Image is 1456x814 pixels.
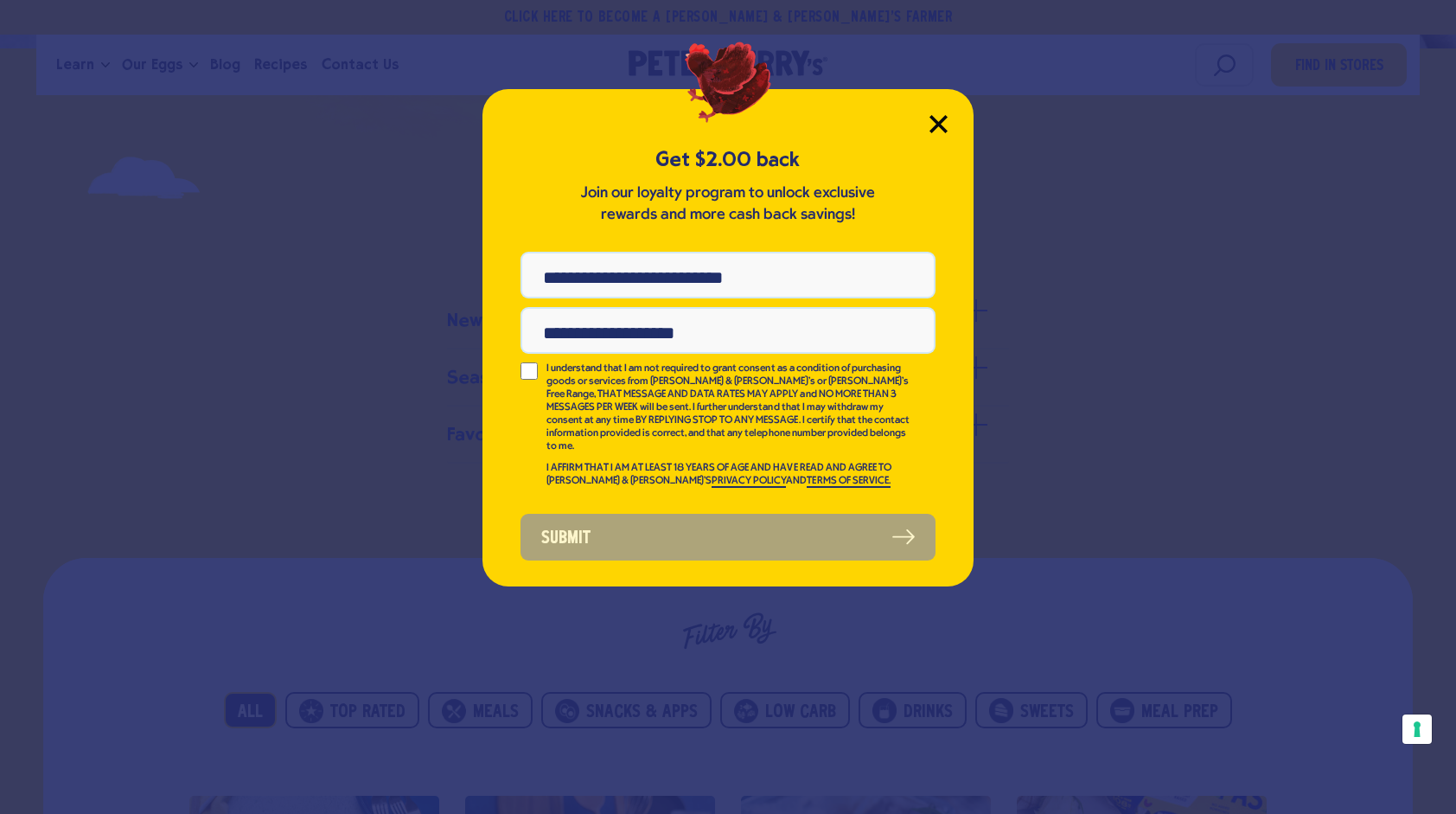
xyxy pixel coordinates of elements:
[546,362,911,453] p: I understand that I am not required to grant consent as a condition of purchasing goods or servic...
[807,476,890,488] a: TERMS OF SERVICE.
[520,362,538,380] input: I understand that I am not required to grant consent as a condition of purchasing goods or servic...
[1402,715,1432,744] button: Your consent preferences for tracking technologies
[712,476,786,488] a: PRIVACY POLICY
[929,115,948,133] button: Close Modal
[577,183,879,226] p: Join our loyalty program to unlock exclusive rewards and more cash back savings!
[546,462,911,488] p: I AFFIRM THAT I AM AT LEAST 18 YEARS OF AGE AND HAVE READ AND AGREE TO [PERSON_NAME] & [PERSON_NA...
[520,514,936,561] button: Submit
[520,145,936,174] h5: Get $2.00 back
